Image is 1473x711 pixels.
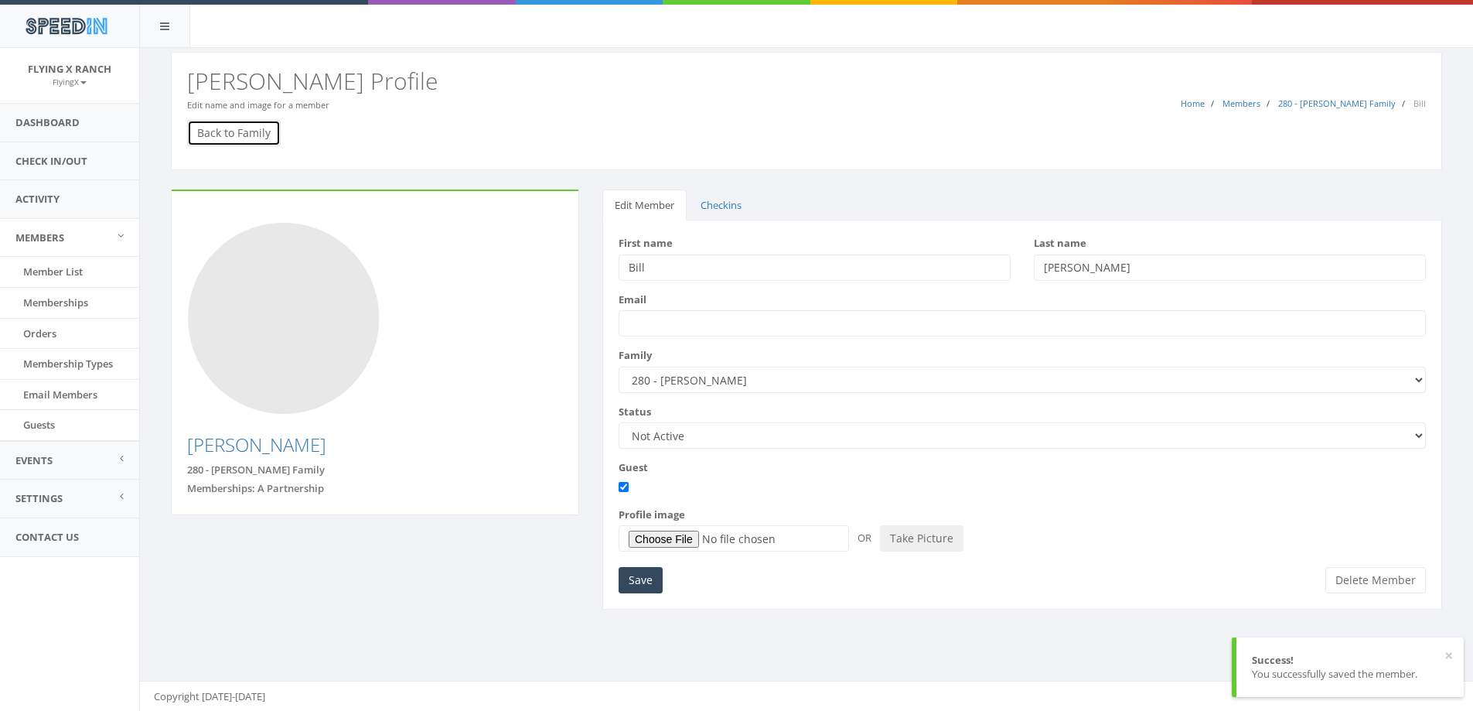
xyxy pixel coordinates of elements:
[1252,653,1448,668] div: Success!
[1325,567,1426,593] button: Delete Member
[15,530,79,544] span: Contact Us
[619,567,663,593] input: Save
[53,77,87,87] small: FlyingX
[187,463,563,477] div: 280 - [PERSON_NAME] Family
[619,348,652,363] label: Family
[619,405,651,419] label: Status
[187,481,563,496] div: Memberships: A Partnership
[619,292,646,307] label: Email
[602,190,687,221] a: Edit Member
[880,525,963,552] button: Take Picture
[23,388,97,402] span: Email Members
[187,68,1426,94] h2: [PERSON_NAME] Profile
[187,120,281,146] a: Back to Family
[851,531,878,545] span: OR
[1444,648,1453,664] button: ×
[187,222,380,415] img: Photo
[187,432,326,457] a: [PERSON_NAME]
[1222,97,1260,109] a: Members
[18,12,114,40] img: speedin_logo.png
[1252,667,1448,682] div: You successfully saved the member.
[619,460,648,475] label: Guest
[1034,236,1086,251] label: Last name
[53,74,87,88] a: FlyingX
[688,190,754,221] a: Checkins
[187,99,329,111] small: Edit name and image for a member
[1181,97,1205,109] a: Home
[1413,97,1426,109] span: Bill
[15,491,63,505] span: Settings
[1278,97,1396,109] a: 280 - [PERSON_NAME] Family
[15,231,64,244] span: Members
[15,453,53,467] span: Events
[28,62,111,76] span: Flying X Ranch
[619,236,673,251] label: First name
[619,508,685,522] label: Profile image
